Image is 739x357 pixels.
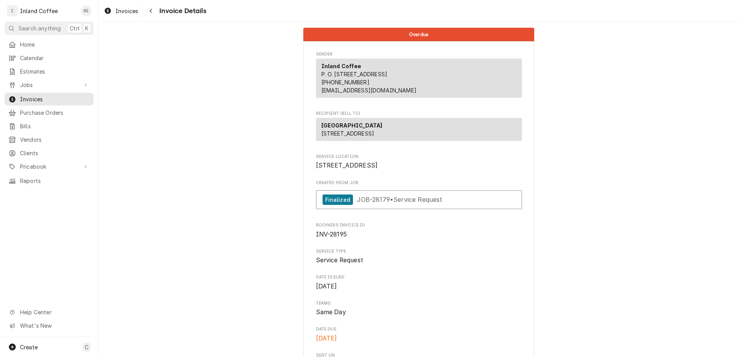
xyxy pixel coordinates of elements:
span: Terms [316,300,522,307]
span: Date Due [316,326,522,332]
a: Reports [5,174,94,187]
span: Date Due [316,334,522,343]
div: Sender [316,59,522,98]
span: Ctrl [70,24,80,32]
span: Roopairs Invoice ID [316,222,522,228]
a: View Job [316,190,522,209]
span: Home [20,40,90,49]
div: Date Issued [316,274,522,291]
span: Jobs [20,81,78,89]
span: Reports [20,177,90,185]
span: Service Location [316,154,522,160]
a: [EMAIL_ADDRESS][DOMAIN_NAME] [321,87,416,94]
span: Calendar [20,54,90,62]
div: Created From Job [316,180,522,213]
span: [STREET_ADDRESS] [321,130,375,137]
a: Go to Jobs [5,79,94,91]
span: Search anything [18,24,61,32]
a: Invoices [101,5,141,17]
span: Help Center [20,308,89,316]
button: Navigate back [145,5,157,17]
span: Invoice Details [157,6,206,16]
a: Purchase Orders [5,106,94,119]
a: Calendar [5,52,94,64]
span: Terms [316,308,522,317]
span: Sender [316,51,522,57]
button: Search anythingCtrlK [5,22,94,35]
div: Finalized [323,194,353,205]
div: Service Type [316,248,522,265]
span: Date Issued [316,274,522,280]
a: [PHONE_NUMBER] [321,79,369,85]
span: What's New [20,322,89,330]
a: Invoices [5,93,94,106]
a: Go to Pricebook [5,160,94,173]
span: JOB-28179 • Service Request [357,196,442,203]
span: Invoices [20,95,90,103]
span: Service Location [316,161,522,170]
span: Invoices [115,7,138,15]
a: Go to What's New [5,319,94,332]
a: Estimates [5,65,94,78]
div: Invoice Sender [316,51,522,101]
strong: [GEOGRAPHIC_DATA] [321,122,383,129]
a: Home [5,38,94,51]
span: Date Issued [316,282,522,291]
span: Overdue [409,32,428,37]
span: Vendors [20,136,90,144]
span: Service Type [316,248,522,255]
a: Clients [5,147,94,159]
a: Go to Help Center [5,306,94,318]
span: Estimates [20,67,90,75]
span: Roopairs Invoice ID [316,230,522,239]
span: Service Type [316,256,522,265]
a: Vendors [5,133,94,146]
div: Status [303,28,534,41]
div: RE [81,5,92,16]
span: P. O. [STREET_ADDRESS] [321,71,388,77]
span: [STREET_ADDRESS] [316,162,378,169]
div: Service Location [316,154,522,170]
div: Invoice Recipient [316,111,522,144]
div: I [7,5,18,16]
div: Inland Coffee [20,7,58,15]
strong: Inland Coffee [321,63,361,69]
div: Recipient (Bill To) [316,118,522,144]
span: C [85,343,89,351]
span: Create [20,344,38,350]
div: Recipient (Bill To) [316,118,522,141]
span: K [85,24,89,32]
a: Bills [5,120,94,132]
span: Clients [20,149,90,157]
span: Purchase Orders [20,109,90,117]
span: INV-28195 [316,231,347,238]
div: Terms [316,300,522,317]
div: Roopairs Invoice ID [316,222,522,239]
span: Recipient (Bill To) [316,111,522,117]
span: [DATE] [316,335,337,342]
span: Pricebook [20,163,78,171]
div: Date Due [316,326,522,343]
div: Ruth Easley's Avatar [81,5,92,16]
span: Bills [20,122,90,130]
span: [DATE] [316,283,337,290]
span: Created From Job [316,180,522,186]
div: Sender [316,59,522,101]
span: Same Day [316,308,346,316]
span: Service Request [316,256,363,264]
